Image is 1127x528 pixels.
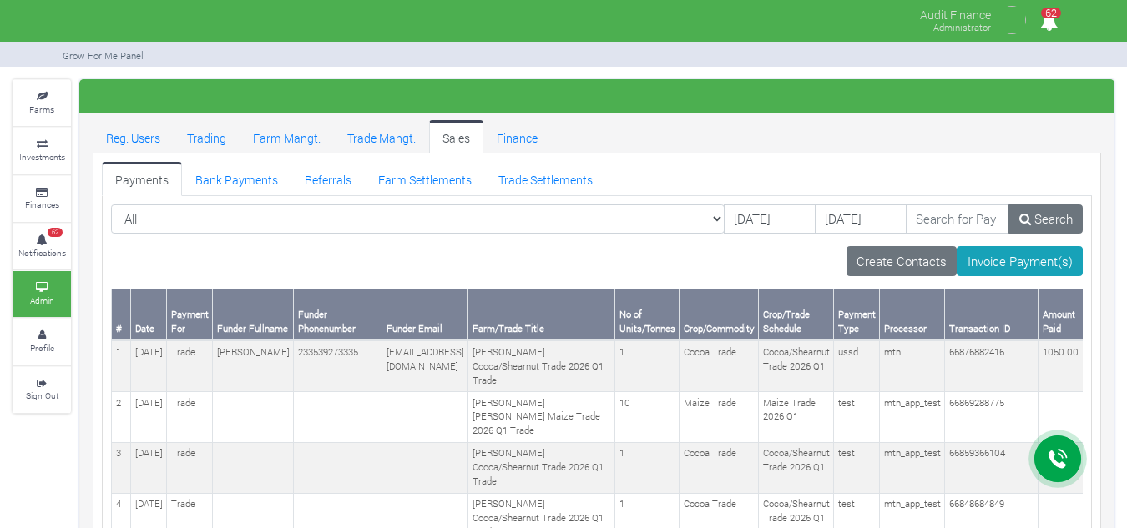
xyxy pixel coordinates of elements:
[93,120,174,153] a: Reg. Users
[1033,3,1065,41] i: Notifications
[933,21,991,33] small: Administrator
[834,392,880,443] td: test
[920,3,991,23] p: Audit Finance
[680,442,759,493] td: Cocoa Trade
[680,340,759,391] td: Cocoa Trade
[957,246,1083,276] a: Invoice Payment(s)
[13,271,71,317] a: Admin
[945,340,1039,391] td: 66876882416
[131,340,167,391] td: [DATE]
[1008,204,1083,234] a: Search
[1039,340,1089,391] td: 1050.00
[167,289,213,340] th: Payment For
[429,120,483,153] a: Sales
[468,392,615,443] td: [PERSON_NAME] [PERSON_NAME] Maize Trade 2026 Q1 Trade
[13,224,71,269] a: 62 Notifications
[63,49,144,62] small: Grow For Me Panel
[468,442,615,493] td: [PERSON_NAME] Cocoa/Shearnut Trade 2026 Q1 Trade
[13,80,71,126] a: Farms
[167,392,213,443] td: Trade
[1041,8,1061,18] span: 62
[615,340,680,391] td: 1
[468,340,615,391] td: [PERSON_NAME] Cocoa/Shearnut Trade 2026 Q1 Trade
[995,3,1028,37] img: growforme image
[382,289,468,340] th: Funder Email
[880,289,945,340] th: Processor
[102,162,182,195] a: Payments
[468,289,615,340] th: Farm/Trade Title
[19,151,65,163] small: Investments
[680,289,759,340] th: Crop/Commodity
[680,392,759,443] td: Maize Trade
[131,442,167,493] td: [DATE]
[1039,289,1089,340] th: Amount Paid
[30,294,54,306] small: Admin
[112,340,131,391] td: 1
[182,162,291,195] a: Bank Payments
[213,289,294,340] th: Funder Fullname
[1033,16,1065,32] a: 62
[880,340,945,391] td: mtn
[759,340,834,391] td: Cocoa/Shearnut Trade 2026 Q1
[880,392,945,443] td: mtn_app_test
[834,340,880,391] td: ussd
[485,162,606,195] a: Trade Settlements
[906,204,1010,234] input: Search for Payments
[26,390,58,401] small: Sign Out
[112,392,131,443] td: 2
[174,120,240,153] a: Trading
[240,120,334,153] a: Farm Mangt.
[945,392,1039,443] td: 66869288775
[62,3,70,37] img: growforme image
[13,367,71,413] a: Sign Out
[847,246,958,276] a: Create Contacts
[29,103,54,115] small: Farms
[13,319,71,365] a: Profile
[48,228,63,238] span: 62
[483,120,551,153] a: Finance
[615,289,680,340] th: No of Units/Tonnes
[131,289,167,340] th: Date
[759,289,834,340] th: Crop/Trade Schedule
[724,204,816,234] input: DD/MM/YYYY
[112,442,131,493] td: 3
[13,128,71,173] a: Investments
[759,442,834,493] td: Cocoa/Shearnut Trade 2026 Q1
[615,392,680,443] td: 10
[18,247,66,259] small: Notifications
[334,120,429,153] a: Trade Mangt.
[759,392,834,443] td: Maize Trade 2026 Q1
[945,442,1039,493] td: 66859366104
[880,442,945,493] td: mtn_app_test
[294,289,382,340] th: Funder Phonenumber
[382,340,468,391] td: [EMAIL_ADDRESS][DOMAIN_NAME]
[294,340,382,391] td: 233539273335
[834,442,880,493] td: test
[365,162,485,195] a: Farm Settlements
[615,442,680,493] td: 1
[291,162,365,195] a: Referrals
[834,289,880,340] th: Payment Type
[131,392,167,443] td: [DATE]
[815,204,907,234] input: DD/MM/YYYY
[213,340,294,391] td: [PERSON_NAME]
[25,199,59,210] small: Finances
[30,342,54,354] small: Profile
[13,176,71,222] a: Finances
[112,289,131,340] th: #
[167,442,213,493] td: Trade
[945,289,1039,340] th: Transaction ID
[167,340,213,391] td: Trade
